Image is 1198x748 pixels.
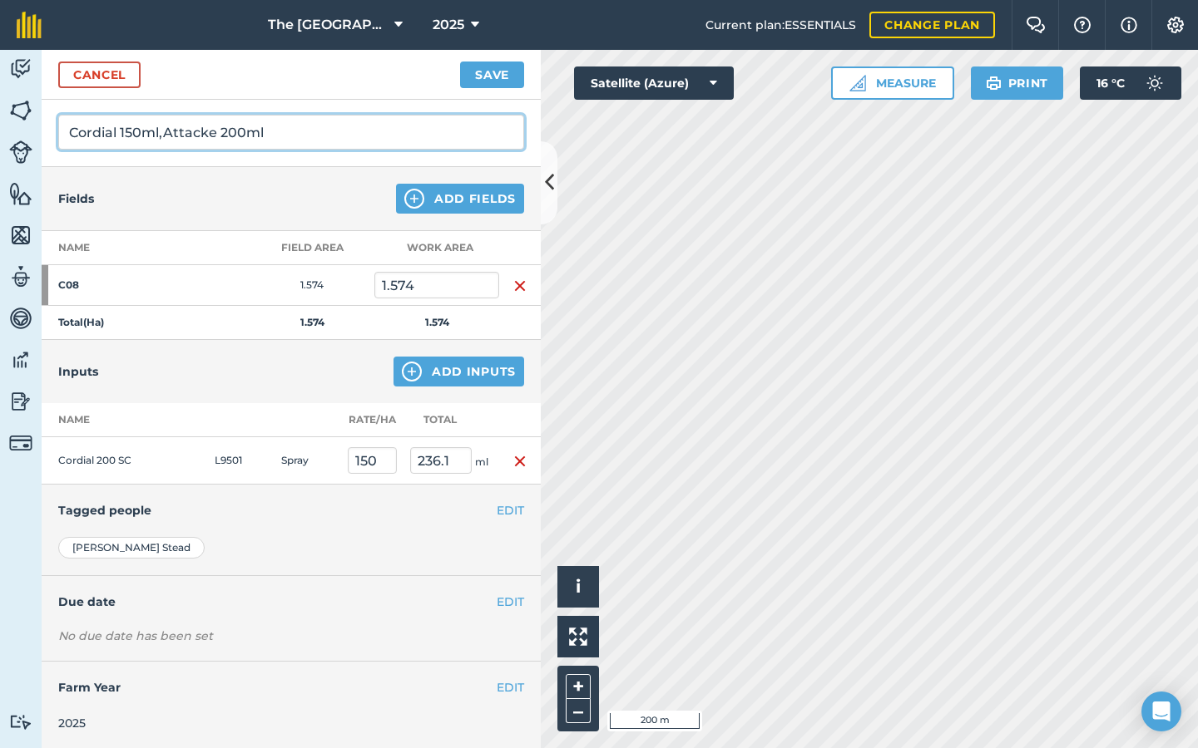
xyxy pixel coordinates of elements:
[58,316,104,328] strong: Total ( Ha )
[9,181,32,206] img: svg+xml;base64,PHN2ZyB4bWxucz0iaHR0cDovL3d3dy53My5vcmcvMjAwMC9zdmciIHdpZHRoPSI1NiIgaGVpZ2h0PSI2MC...
[9,223,32,248] img: svg+xml;base64,PHN2ZyB4bWxucz0iaHR0cDovL3d3dy53My5vcmcvMjAwMC9zdmciIHdpZHRoPSI1NiIgaGVpZ2h0PSI2MC...
[9,57,32,81] img: svg+xml;base64,PD94bWwgdmVyc2lvbj0iMS4wIiBlbmNvZGluZz0idXRmLTgiPz4KPCEtLSBHZW5lcmF0b3I6IEFkb2JlIE...
[394,357,524,386] button: Add Inputs
[9,306,32,331] img: svg+xml;base64,PD94bWwgdmVyc2lvbj0iMS4wIiBlbmNvZGluZz0idXRmLTgiPz4KPCEtLSBHZW5lcmF0b3I6IEFkb2JlIE...
[497,593,524,611] button: EDIT
[17,12,42,38] img: fieldmargin Logo
[574,66,734,100] button: Satellite (Azure)
[9,347,32,372] img: svg+xml;base64,PD94bWwgdmVyc2lvbj0iMS4wIiBlbmNvZGluZz0idXRmLTgiPz4KPCEtLSBHZW5lcmF0b3I6IEFkb2JlIE...
[9,389,32,414] img: svg+xml;base64,PD94bWwgdmVyc2lvbj0iMS4wIiBlbmNvZGluZz0idXRmLTgiPz4KPCEtLSBHZW5lcmF0b3I6IEFkb2JlIE...
[403,403,499,437] th: Total
[403,437,499,485] td: ml
[396,184,524,214] button: Add Fields
[58,362,98,381] h4: Inputs
[849,75,866,91] img: Ruler icon
[513,276,527,296] img: svg+xml;base64,PHN2ZyB4bWxucz0iaHR0cDovL3d3dy53My5vcmcvMjAwMC9zdmciIHdpZHRoPSIxNiIgaGVpZ2h0PSIyNC...
[402,362,422,381] img: svg+xml;base64,PHN2ZyB4bWxucz0iaHR0cDovL3d3dy53My5vcmcvMjAwMC9zdmciIHdpZHRoPSIxNCIgaGVpZ2h0PSIyNC...
[831,66,954,100] button: Measure
[42,403,208,437] th: Name
[576,576,581,597] span: i
[1121,15,1137,35] img: svg+xml;base64,PHN2ZyB4bWxucz0iaHR0cDovL3d3dy53My5vcmcvMjAwMC9zdmciIHdpZHRoPSIxNyIgaGVpZ2h0PSIxNy...
[971,66,1064,100] button: Print
[1166,17,1186,33] img: A cog icon
[566,674,591,699] button: +
[9,264,32,289] img: svg+xml;base64,PD94bWwgdmVyc2lvbj0iMS4wIiBlbmNvZGluZz0idXRmLTgiPz4KPCEtLSBHZW5lcmF0b3I6IEFkb2JlIE...
[433,15,464,35] span: 2025
[58,714,524,732] div: 2025
[705,16,856,34] span: Current plan : ESSENTIALS
[404,189,424,209] img: svg+xml;base64,PHN2ZyB4bWxucz0iaHR0cDovL3d3dy53My5vcmcvMjAwMC9zdmciIHdpZHRoPSIxNCIgaGVpZ2h0PSIyNC...
[58,627,524,644] div: No due date has been set
[374,231,499,265] th: Work area
[300,316,324,328] strong: 1.574
[58,537,205,559] div: [PERSON_NAME] Stead
[58,501,524,519] h4: Tagged people
[1138,66,1171,100] img: svg+xml;base64,PD94bWwgdmVyc2lvbj0iMS4wIiBlbmNvZGluZz0idXRmLTgiPz4KPCEtLSBHZW5lcmF0b3I6IEFkb2JlIE...
[250,265,374,306] td: 1.574
[268,15,388,35] span: The [GEOGRAPHIC_DATA]
[1097,66,1125,100] span: 16 ° C
[1141,691,1181,731] div: Open Intercom Messenger
[9,431,32,455] img: svg+xml;base64,PD94bWwgdmVyc2lvbj0iMS4wIiBlbmNvZGluZz0idXRmLTgiPz4KPCEtLSBHZW5lcmF0b3I6IEFkb2JlIE...
[58,278,188,292] strong: C08
[569,627,587,646] img: Four arrows, one pointing top left, one top right, one bottom right and the last bottom left
[9,98,32,123] img: svg+xml;base64,PHN2ZyB4bWxucz0iaHR0cDovL3d3dy53My5vcmcvMjAwMC9zdmciIHdpZHRoPSI1NiIgaGVpZ2h0PSI2MC...
[58,678,524,696] h4: Farm Year
[460,62,524,88] button: Save
[497,501,524,519] button: EDIT
[497,678,524,696] button: EDIT
[58,593,524,611] h4: Due date
[986,73,1002,93] img: svg+xml;base64,PHN2ZyB4bWxucz0iaHR0cDovL3d3dy53My5vcmcvMjAwMC9zdmciIHdpZHRoPSIxOSIgaGVpZ2h0PSIyNC...
[425,316,449,328] strong: 1.574
[341,403,403,437] th: Rate/ Ha
[275,437,341,485] td: Spray
[1072,17,1092,33] img: A question mark icon
[1080,66,1181,100] button: 16 °C
[557,566,599,608] button: i
[250,231,374,265] th: Field Area
[1026,17,1046,33] img: Two speech bubbles overlapping with the left bubble in the forefront
[58,189,94,208] h4: Fields
[42,437,208,485] td: Cordial 200 SC
[513,451,527,471] img: svg+xml;base64,PHN2ZyB4bWxucz0iaHR0cDovL3d3dy53My5vcmcvMjAwMC9zdmciIHdpZHRoPSIxNiIgaGVpZ2h0PSIyNC...
[9,140,32,164] img: svg+xml;base64,PD94bWwgdmVyc2lvbj0iMS4wIiBlbmNvZGluZz0idXRmLTgiPz4KPCEtLSBHZW5lcmF0b3I6IEFkb2JlIE...
[58,62,141,88] a: Cancel
[566,699,591,723] button: –
[208,437,275,485] td: L9501
[9,714,32,730] img: svg+xml;base64,PD94bWwgdmVyc2lvbj0iMS4wIiBlbmNvZGluZz0idXRmLTgiPz4KPCEtLSBHZW5lcmF0b3I6IEFkb2JlIE...
[58,115,524,150] input: What needs doing?
[869,12,995,38] a: Change plan
[42,231,250,265] th: Name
